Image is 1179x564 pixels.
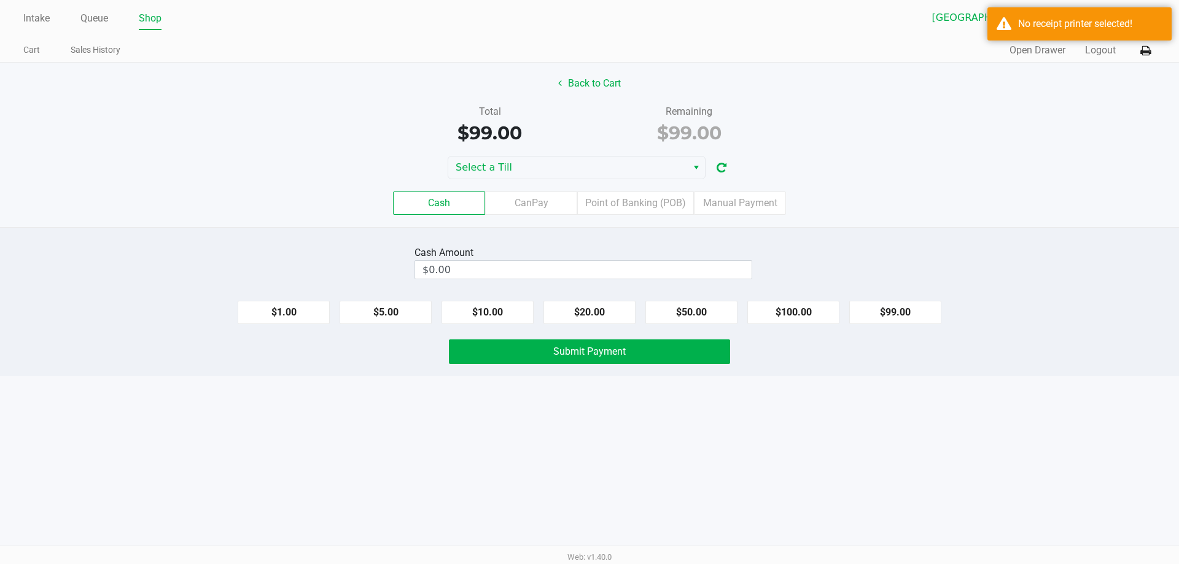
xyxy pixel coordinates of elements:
[849,301,941,324] button: $99.00
[414,245,478,260] div: Cash Amount
[23,10,50,27] a: Intake
[543,301,636,324] button: $20.00
[694,191,786,215] label: Manual Payment
[71,42,120,58] a: Sales History
[1018,17,1162,31] div: No receipt printer selected!
[340,301,432,324] button: $5.00
[1010,43,1065,58] button: Open Drawer
[456,160,680,175] span: Select a Till
[139,10,161,27] a: Shop
[23,42,40,58] a: Cart
[485,191,577,215] label: CanPay
[1059,7,1077,29] button: Select
[550,72,629,95] button: Back to Cart
[238,301,330,324] button: $1.00
[599,119,780,147] div: $99.00
[645,301,737,324] button: $50.00
[687,156,705,179] button: Select
[577,191,694,215] label: Point of Banking (POB)
[1085,43,1116,58] button: Logout
[442,301,534,324] button: $10.00
[399,104,580,119] div: Total
[553,346,626,357] span: Submit Payment
[599,104,780,119] div: Remaining
[747,301,839,324] button: $100.00
[399,119,580,147] div: $99.00
[449,339,730,364] button: Submit Payment
[80,10,108,27] a: Queue
[932,10,1052,25] span: [GEOGRAPHIC_DATA]
[567,552,612,562] span: Web: v1.40.0
[393,191,485,215] label: Cash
